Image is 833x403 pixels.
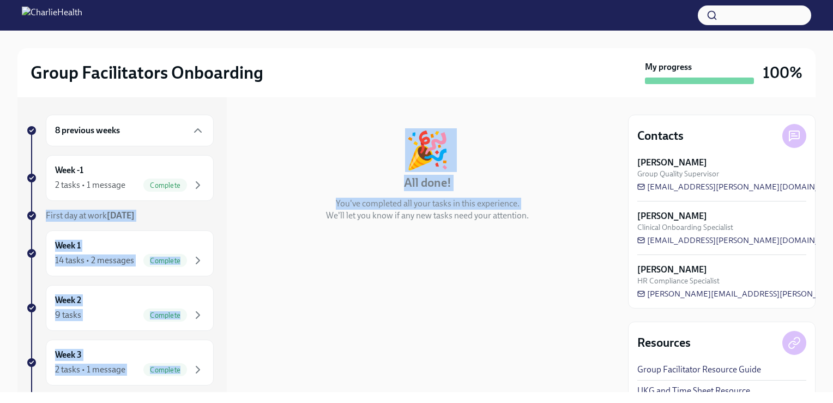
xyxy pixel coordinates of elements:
[763,63,802,82] h3: 100%
[55,240,81,252] h6: Week 1
[22,7,82,24] img: CharlieHealth
[26,285,214,331] a: Week 29 tasksComplete
[55,294,81,306] h6: Week 2
[46,210,135,221] span: First day at work
[55,364,125,376] div: 2 tasks • 1 message
[55,254,134,266] div: 14 tasks • 2 messages
[637,169,719,179] span: Group Quality Supervisor
[637,210,707,222] strong: [PERSON_NAME]
[143,311,187,319] span: Complete
[107,210,135,221] strong: [DATE]
[143,181,187,189] span: Complete
[637,157,707,169] strong: [PERSON_NAME]
[55,349,82,361] h6: Week 3
[404,175,451,191] h4: All done!
[637,276,720,286] span: HR Compliance Specialist
[55,309,81,321] div: 9 tasks
[143,257,187,265] span: Complete
[26,340,214,386] a: Week 32 tasks • 1 messageComplete
[143,366,187,374] span: Complete
[637,364,761,376] a: Group Facilitator Resource Guide
[637,264,707,276] strong: [PERSON_NAME]
[405,132,450,168] div: 🎉
[46,115,214,146] div: 8 previous weeks
[26,230,214,276] a: Week 114 tasks • 2 messagesComplete
[336,198,520,210] p: You've completed all your tasks in this experience.
[31,62,263,84] h2: Group Facilitators Onboarding
[637,385,750,397] a: UKG and Time Sheet Resource
[26,210,214,222] a: First day at work[DATE]
[637,335,691,351] h4: Resources
[637,222,733,233] span: Clinical Onboarding Specialist
[55,125,120,137] h6: 8 previous weeks
[326,210,529,222] p: We'll let you know if any new tasks need your attention.
[55,179,125,191] div: 2 tasks • 1 message
[26,155,214,201] a: Week -12 tasks • 1 messageComplete
[645,61,692,73] strong: My progress
[637,128,684,144] h4: Contacts
[55,164,83,176] h6: Week -1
